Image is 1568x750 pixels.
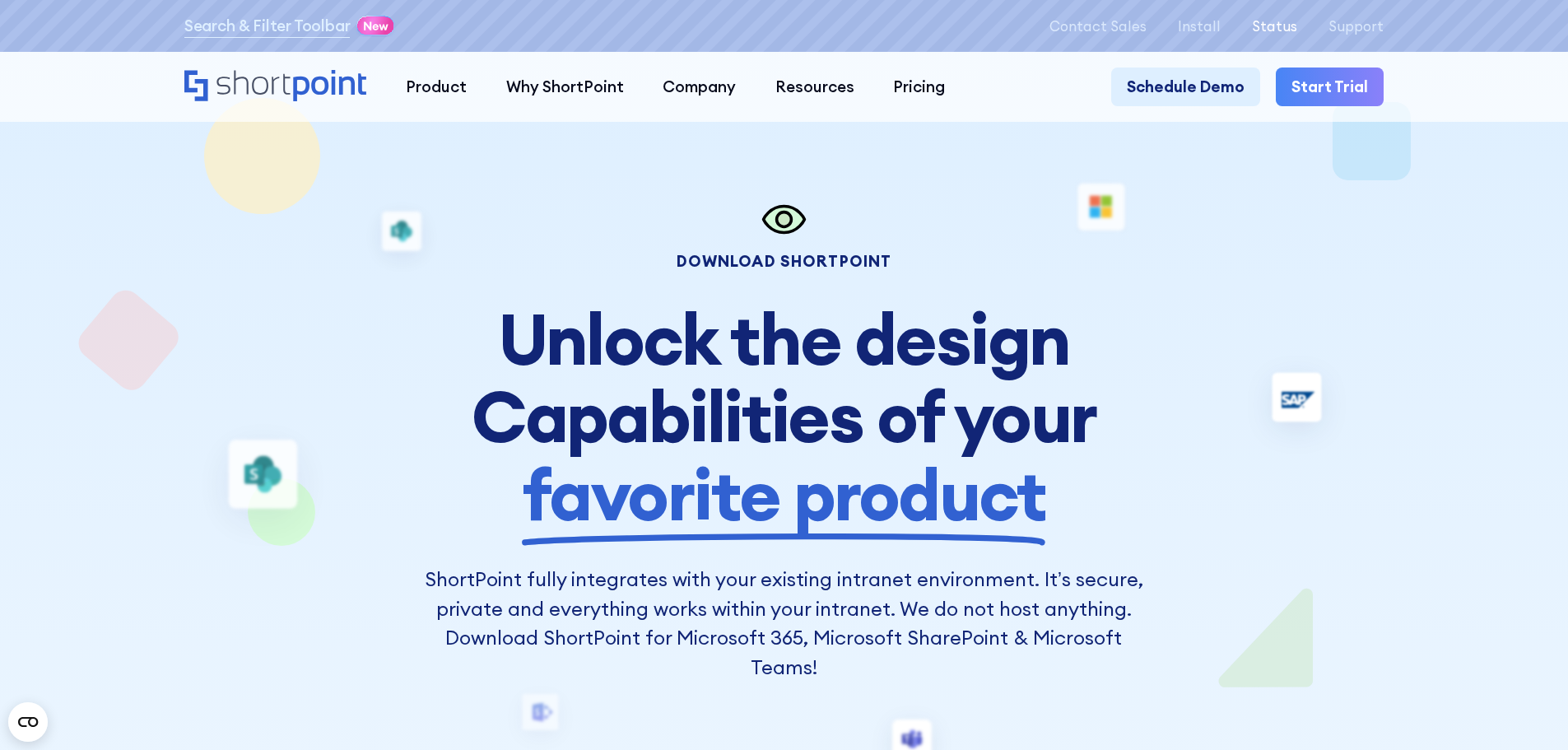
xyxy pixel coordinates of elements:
[486,68,644,107] a: Why ShortPoint
[416,254,1152,269] div: Download Shortpoint
[775,75,854,99] div: Resources
[1276,68,1384,107] a: Start Trial
[756,68,874,107] a: Resources
[1111,68,1260,107] a: Schedule Demo
[1049,18,1147,34] a: Contact Sales
[386,68,486,107] a: Product
[874,68,965,107] a: Pricing
[663,75,736,99] div: Company
[184,14,351,38] a: Search & Filter Toolbar
[406,75,467,99] div: Product
[1252,18,1297,34] a: Status
[643,68,756,107] a: Company
[522,456,1046,533] span: favorite product
[506,75,624,99] div: Why ShortPoint
[893,75,945,99] div: Pricing
[1328,18,1384,34] a: Support
[416,565,1152,682] p: ShortPoint fully integrates with your existing intranet environment. It’s secure, private and eve...
[1486,671,1568,750] iframe: Chat Widget
[416,300,1152,533] h1: Unlock the design Capabilities of your
[1178,18,1221,34] a: Install
[184,70,366,104] a: Home
[8,702,48,742] button: Open CMP widget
